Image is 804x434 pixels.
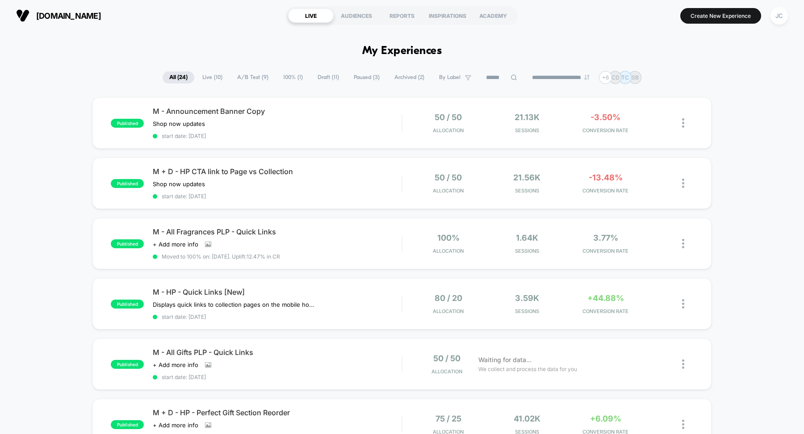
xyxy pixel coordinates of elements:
[435,414,461,423] span: 75 / 25
[435,173,462,182] span: 50 / 50
[569,248,643,254] span: CONVERSION RATE
[163,71,194,83] span: All ( 24 )
[153,193,402,200] span: start date: [DATE]
[111,300,144,309] span: published
[490,308,564,314] span: Sessions
[590,414,621,423] span: +6.09%
[433,248,464,254] span: Allocation
[515,293,539,303] span: 3.59k
[599,71,612,84] div: + 6
[433,308,464,314] span: Allocation
[682,239,684,248] img: close
[768,7,791,25] button: JC
[433,188,464,194] span: Allocation
[111,239,144,248] span: published
[490,127,564,134] span: Sessions
[153,107,402,116] span: M - Announcement Banner Copy
[682,420,684,429] img: close
[611,74,620,81] p: CD
[569,188,643,194] span: CONVERSION RATE
[682,359,684,369] img: close
[682,179,684,188] img: close
[153,227,402,236] span: M - All Fragrances PLP - Quick Links
[470,8,516,23] div: ACADEMY
[433,354,461,363] span: 50 / 50
[162,253,280,260] span: Moved to 100% on: [DATE] . Uplift: 12.47% in CR
[516,233,538,242] span: 1.64k
[111,119,144,128] span: published
[153,361,198,368] span: + Add more info
[379,8,425,23] div: REPORTS
[153,348,402,357] span: M - All Gifts PLP - Quick Links
[439,74,461,81] span: By Label
[513,173,540,182] span: 21.56k
[36,11,101,21] span: [DOMAIN_NAME]
[431,368,462,375] span: Allocation
[334,8,379,23] div: AUDIENCES
[111,179,144,188] span: published
[347,71,386,83] span: Paused ( 3 )
[153,167,402,176] span: M + D - HP CTA link to Page vs Collection
[435,113,462,122] span: 50 / 50
[590,113,620,122] span: -3.50%
[569,308,643,314] span: CONVERSION RATE
[276,71,310,83] span: 100% ( 1 )
[153,421,198,429] span: + Add more info
[593,233,618,242] span: 3.77%
[490,188,564,194] span: Sessions
[632,74,639,81] p: SB
[770,7,788,25] div: JC
[569,127,643,134] span: CONVERSION RATE
[515,113,540,122] span: 21.13k
[514,414,540,423] span: 41.02k
[153,288,402,296] span: M - HP - Quick Links [New]
[153,241,198,248] span: + Add more info
[433,127,464,134] span: Allocation
[587,293,624,303] span: +44.88%
[437,233,460,242] span: 100%
[435,293,462,303] span: 80 / 20
[153,133,402,139] span: start date: [DATE]
[621,74,629,81] p: TC
[388,71,431,83] span: Archived ( 2 )
[153,120,205,127] span: Shop now updates
[425,8,470,23] div: INSPIRATIONS
[153,301,318,308] span: Displays quick links to collection pages on the mobile homepage.
[16,9,29,22] img: Visually logo
[680,8,761,24] button: Create New Experience
[478,355,532,365] span: Waiting for data...
[362,45,442,58] h1: My Experiences
[153,180,205,188] span: Shop now updates
[153,408,402,417] span: M + D - HP - Perfect Gift Section Reorder
[111,360,144,369] span: published
[682,299,684,309] img: close
[584,75,590,80] img: end
[153,374,402,380] span: start date: [DATE]
[478,365,577,373] span: We collect and process the data for you
[288,8,334,23] div: LIVE
[13,8,104,23] button: [DOMAIN_NAME]
[230,71,275,83] span: A/B Test ( 9 )
[153,313,402,320] span: start date: [DATE]
[682,118,684,128] img: close
[111,420,144,429] span: published
[589,173,623,182] span: -13.48%
[311,71,346,83] span: Draft ( 11 )
[490,248,564,254] span: Sessions
[196,71,229,83] span: Live ( 10 )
